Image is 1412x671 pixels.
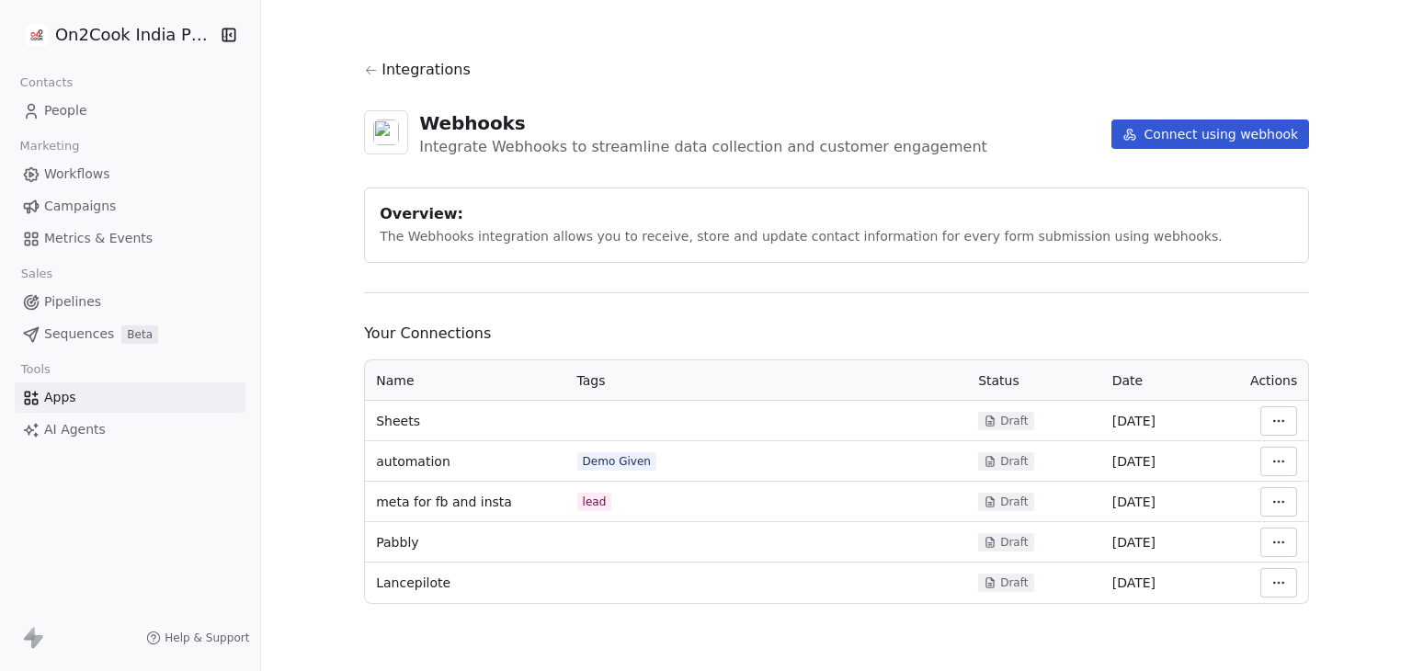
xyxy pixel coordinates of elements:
[146,631,249,645] a: Help & Support
[1250,373,1297,388] span: Actions
[26,24,48,46] img: on2cook%20logo-04%20copy.jpg
[13,356,58,383] span: Tools
[44,101,87,120] span: People
[15,382,245,413] a: Apps
[44,197,116,216] span: Campaigns
[1112,575,1156,590] span: [DATE]
[12,132,87,160] span: Marketing
[44,229,153,248] span: Metrics & Events
[22,19,206,51] button: On2Cook India Pvt. Ltd.
[376,452,450,471] span: automation
[13,260,61,288] span: Sales
[1000,535,1028,550] span: Draft
[44,388,76,407] span: Apps
[1112,495,1156,509] span: [DATE]
[978,373,1019,388] span: Status
[1112,373,1143,388] span: Date
[15,319,245,349] a: SequencesBeta
[376,412,420,430] span: Sheets
[15,96,245,126] a: People
[44,324,114,344] span: Sequences
[376,493,512,511] span: meta for fb and insta
[376,373,414,388] span: Name
[1000,575,1028,590] span: Draft
[1000,454,1028,469] span: Draft
[381,59,471,81] span: Integrations
[380,229,1222,244] span: The Webhooks integration allows you to receive, store and update contact information for every fo...
[1000,414,1028,428] span: Draft
[583,454,652,469] div: Demo Given
[55,23,214,47] span: On2Cook India Pvt. Ltd.
[419,136,987,158] div: Integrate Webhooks to streamline data collection and customer engagement
[380,203,1293,225] div: Overview:
[15,191,245,222] a: Campaigns
[15,159,245,189] a: Workflows
[373,119,399,145] img: webhooks.svg
[1112,535,1156,550] span: [DATE]
[15,415,245,445] a: AI Agents
[376,533,418,552] span: Pabbly
[12,69,81,97] span: Contacts
[15,223,245,254] a: Metrics & Events
[364,323,1309,345] span: Your Connections
[44,420,106,439] span: AI Agents
[121,325,158,344] span: Beta
[1112,454,1156,469] span: [DATE]
[1112,414,1156,428] span: [DATE]
[44,292,101,312] span: Pipelines
[1111,119,1310,149] button: Connect using webhook
[44,165,110,184] span: Workflows
[165,631,249,645] span: Help & Support
[1000,495,1028,509] span: Draft
[364,59,1309,81] a: Integrations
[577,373,606,388] span: Tags
[419,110,987,136] div: Webhooks
[376,574,450,592] span: Lancepilote
[583,495,607,509] div: lead
[15,287,245,317] a: Pipelines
